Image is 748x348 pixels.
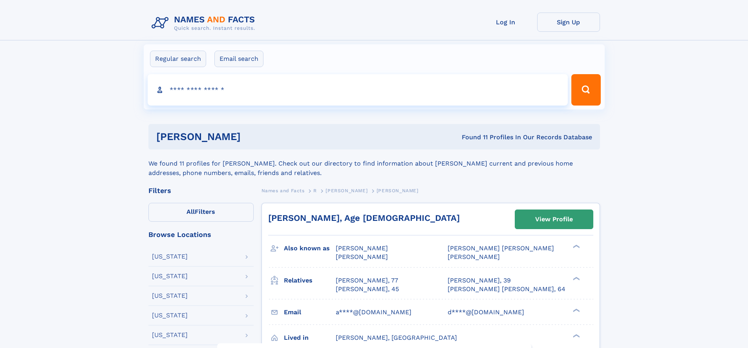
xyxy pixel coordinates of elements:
div: Filters [148,187,254,194]
div: [US_STATE] [152,293,188,299]
h1: [PERSON_NAME] [156,132,351,142]
img: Logo Names and Facts [148,13,262,34]
label: Email search [214,51,263,67]
span: R [313,188,317,193]
a: R [313,186,317,195]
input: search input [148,74,568,106]
h3: Relatives [284,274,336,287]
a: [PERSON_NAME], Age [DEMOGRAPHIC_DATA] [268,213,460,223]
a: [PERSON_NAME], 77 [336,276,398,285]
span: [PERSON_NAME] [326,188,368,193]
a: [PERSON_NAME] [326,186,368,195]
div: [US_STATE] [152,273,188,279]
div: ❯ [571,333,580,338]
span: [PERSON_NAME] [336,253,388,261]
a: Log In [474,13,537,32]
button: Search Button [571,74,600,106]
div: [US_STATE] [152,332,188,338]
div: ❯ [571,276,580,281]
div: Browse Locations [148,231,254,238]
a: [PERSON_NAME], 45 [336,285,399,293]
span: All [187,208,195,215]
a: Sign Up [537,13,600,32]
span: [PERSON_NAME] [PERSON_NAME] [448,244,554,252]
a: View Profile [515,210,593,229]
label: Filters [148,203,254,222]
div: ❯ [571,308,580,313]
h3: Also known as [284,242,336,255]
h3: Email [284,306,336,319]
span: [PERSON_NAME] [336,244,388,252]
div: View Profile [535,210,573,228]
div: [US_STATE] [152,312,188,319]
label: Regular search [150,51,206,67]
span: [PERSON_NAME], [GEOGRAPHIC_DATA] [336,334,457,341]
div: Found 11 Profiles In Our Records Database [351,133,592,142]
h3: Lived in [284,331,336,344]
span: [PERSON_NAME] [377,188,419,193]
a: [PERSON_NAME], 39 [448,276,511,285]
a: Names and Facts [262,186,305,195]
div: We found 11 profiles for [PERSON_NAME]. Check out our directory to find information about [PERSON... [148,149,600,178]
a: [PERSON_NAME] [PERSON_NAME], 64 [448,285,565,293]
span: [PERSON_NAME] [448,253,500,261]
div: ❯ [571,244,580,249]
div: [US_STATE] [152,253,188,260]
